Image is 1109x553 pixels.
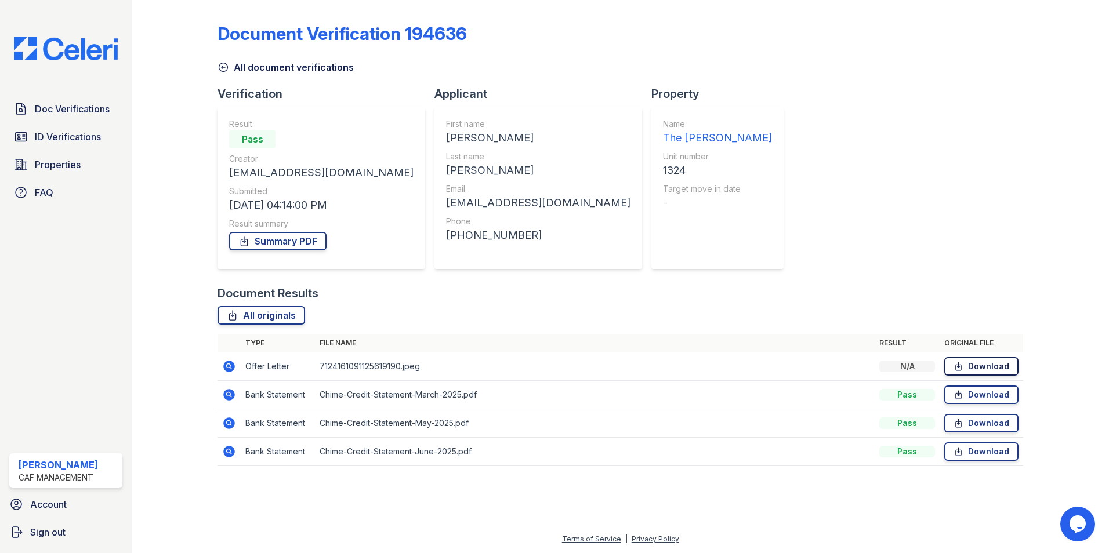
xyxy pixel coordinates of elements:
[663,118,772,146] a: Name The [PERSON_NAME]
[663,195,772,211] div: -
[446,183,630,195] div: Email
[218,285,318,301] div: Document Results
[434,86,651,102] div: Applicant
[229,218,414,230] div: Result summary
[632,534,679,543] a: Privacy Policy
[879,446,935,457] div: Pass
[19,458,98,472] div: [PERSON_NAME]
[940,334,1023,352] th: Original file
[35,158,81,172] span: Properties
[446,195,630,211] div: [EMAIL_ADDRESS][DOMAIN_NAME]
[944,357,1019,376] a: Download
[446,130,630,146] div: [PERSON_NAME]
[229,165,414,181] div: [EMAIL_ADDRESS][DOMAIN_NAME]
[315,438,875,466] td: Chime-Credit-Statement-June-2025.pdf
[663,118,772,130] div: Name
[9,153,122,176] a: Properties
[218,60,354,74] a: All document verifications
[446,162,630,179] div: [PERSON_NAME]
[241,409,315,438] td: Bank Statement
[229,153,414,165] div: Creator
[879,417,935,429] div: Pass
[944,385,1019,404] a: Download
[315,334,875,352] th: File name
[218,23,467,44] div: Document Verification 194636
[30,525,66,539] span: Sign out
[446,216,630,227] div: Phone
[229,185,414,197] div: Submitted
[229,197,414,213] div: [DATE] 04:14:00 PM
[30,497,67,511] span: Account
[218,306,305,325] a: All originals
[229,118,414,130] div: Result
[875,334,940,352] th: Result
[446,118,630,130] div: First name
[241,438,315,466] td: Bank Statement
[663,130,772,146] div: The [PERSON_NAME]
[218,86,434,102] div: Verification
[663,183,772,195] div: Target move in date
[446,227,630,243] div: [PHONE_NUMBER]
[241,352,315,381] td: Offer Letter
[35,185,53,199] span: FAQ
[35,130,101,144] span: ID Verifications
[9,125,122,148] a: ID Verifications
[1060,507,1097,541] iframe: chat widget
[651,86,793,102] div: Property
[5,493,127,516] a: Account
[879,361,935,372] div: N/A
[229,232,327,250] a: Summary PDF
[9,97,122,121] a: Doc Verifications
[562,534,621,543] a: Terms of Service
[19,472,98,483] div: CAF Management
[663,151,772,162] div: Unit number
[229,130,276,148] div: Pass
[879,389,935,401] div: Pass
[315,352,875,381] td: 7124161091125619190.jpeg
[944,442,1019,461] a: Download
[625,534,628,543] div: |
[5,521,127,544] a: Sign out
[446,151,630,162] div: Last name
[241,381,315,409] td: Bank Statement
[663,162,772,179] div: 1324
[944,414,1019,432] a: Download
[315,409,875,438] td: Chime-Credit-Statement-May-2025.pdf
[9,181,122,204] a: FAQ
[35,102,110,116] span: Doc Verifications
[241,334,315,352] th: Type
[5,37,127,60] img: CE_Logo_Blue-a8612792a0a2168367f1c8372b55b34899dd931a85d93a1a3d3e32e68fde9ad4.png
[315,381,875,409] td: Chime-Credit-Statement-March-2025.pdf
